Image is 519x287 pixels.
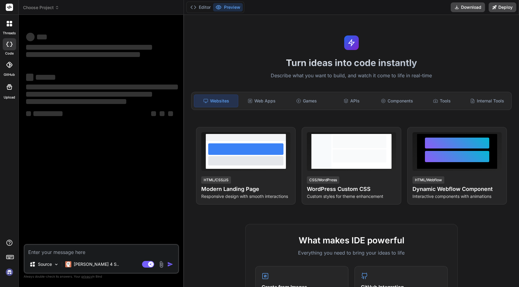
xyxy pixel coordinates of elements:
span: ‌ [26,45,152,50]
p: Responsive design with smooth interactions [201,193,290,199]
span: ‌ [26,92,152,97]
h4: Modern Landing Page [201,185,290,193]
span: ‌ [26,52,140,57]
div: HTML/Webflow [412,176,444,184]
img: Pick Models [54,262,59,267]
span: ‌ [151,111,156,116]
h1: Turn ideas into code instantly [188,57,515,68]
h4: WordPress Custom CSS [307,185,396,193]
span: ‌ [26,99,126,104]
div: Websites [194,95,239,107]
h4: Dynamic Webflow Component [412,185,502,193]
img: signin [4,267,15,277]
span: ‌ [26,111,31,116]
div: Internal Tools [465,95,509,107]
div: Components [375,95,419,107]
span: privacy [81,275,92,278]
div: Tools [420,95,464,107]
label: GitHub [4,72,15,77]
span: ‌ [26,74,33,81]
label: Upload [4,95,15,100]
p: Everything you need to bring your ideas to life [255,249,448,256]
p: [PERSON_NAME] 4 S.. [74,261,119,267]
span: ‌ [33,111,63,116]
span: ‌ [36,75,55,80]
button: Preview [213,3,243,12]
span: ‌ [160,111,165,116]
img: attachment [158,261,165,268]
div: Games [285,95,329,107]
p: Custom styles for theme enhancement [307,193,396,199]
div: Web Apps [239,95,283,107]
span: ‌ [26,33,35,41]
span: ‌ [37,35,47,39]
div: CSS/WordPress [307,176,339,184]
div: APIs [330,95,374,107]
span: Choose Project [23,5,59,11]
span: ‌ [26,85,178,89]
p: Source [38,261,52,267]
div: HTML/CSS/JS [201,176,231,184]
button: Download [451,2,485,12]
button: Deploy [489,2,516,12]
label: code [5,51,14,56]
p: Describe what you want to build, and watch it come to life in real-time [188,72,515,80]
img: Claude 4 Sonnet [65,261,71,267]
label: threads [3,31,16,36]
p: Interactive components with animations [412,193,502,199]
span: ‌ [168,111,173,116]
button: Editor [188,3,213,12]
img: icon [167,261,173,267]
h2: What makes IDE powerful [255,234,448,247]
p: Always double-check its answers. Your in Bind [24,274,179,279]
